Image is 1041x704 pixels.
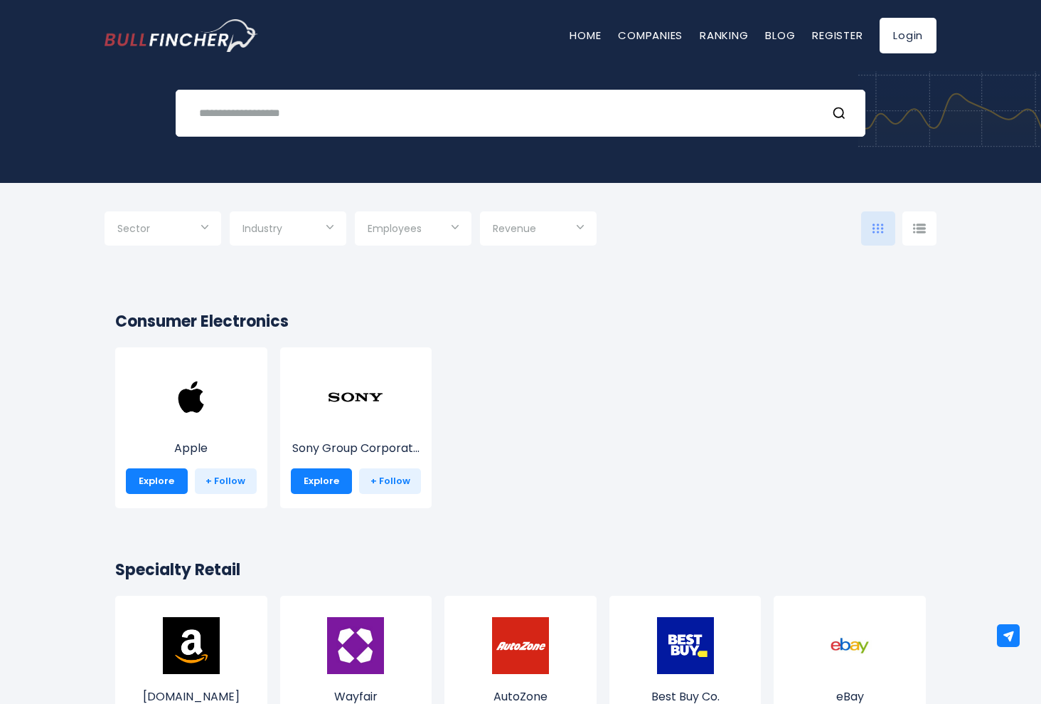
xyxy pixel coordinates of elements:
[657,617,714,674] img: BBY.png
[327,369,384,426] img: SONY.png
[765,28,795,43] a: Blog
[126,395,257,457] a: Apple
[493,217,584,243] input: Selection
[291,395,422,457] a: Sony Group Corporat...
[570,28,601,43] a: Home
[492,617,549,674] img: AZO.png
[126,468,188,494] a: Explore
[913,224,926,233] img: icon-comp-list-view.svg
[821,617,878,674] img: EBAY.png
[195,468,257,494] a: + Follow
[105,53,936,71] p: Company Insights & Trends
[126,440,257,457] p: Apple
[359,468,421,494] a: + Follow
[242,217,333,243] input: Selection
[700,28,748,43] a: Ranking
[242,222,282,235] span: Industry
[163,369,220,426] img: AAPL.png
[115,310,926,333] h2: Consumer Electronics
[117,217,208,243] input: Selection
[872,224,884,233] img: icon-comp-grid.svg
[105,19,258,52] img: Bullfincher logo
[880,18,936,53] a: Login
[115,558,926,582] h2: Specialty Retail
[368,222,422,235] span: Employees
[327,617,384,674] img: W.png
[291,440,422,457] p: Sony Group Corporation
[368,217,459,243] input: Selection
[618,28,683,43] a: Companies
[117,222,150,235] span: Sector
[812,28,863,43] a: Register
[105,19,257,52] a: Go to homepage
[832,104,850,122] button: Search
[493,222,536,235] span: Revenue
[163,617,220,674] img: AMZN.png
[291,468,353,494] a: Explore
